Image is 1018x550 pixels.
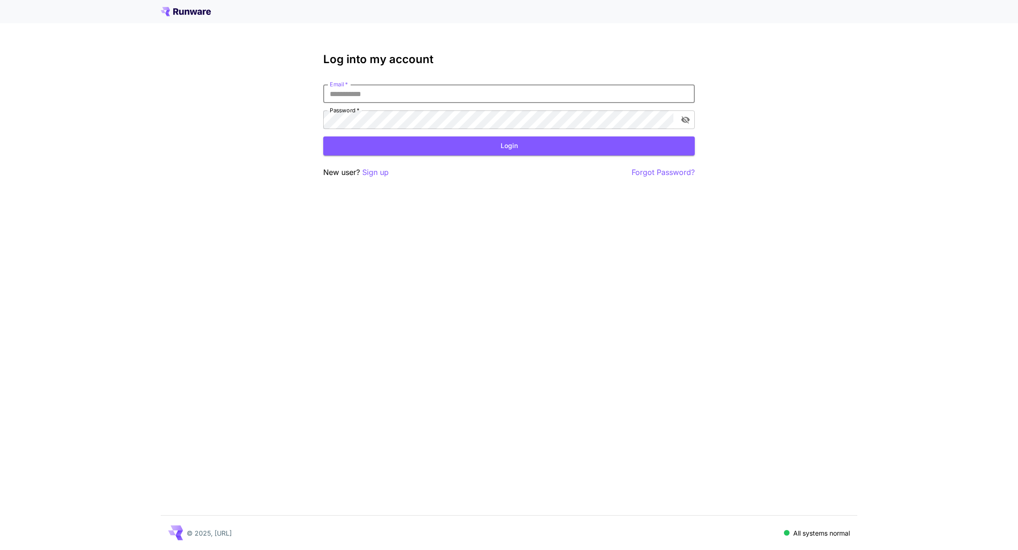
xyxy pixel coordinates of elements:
h3: Log into my account [323,53,695,66]
label: Email [330,80,348,88]
p: © 2025, [URL] [187,528,232,538]
p: New user? [323,167,389,178]
button: Sign up [362,167,389,178]
label: Password [330,106,359,114]
button: Login [323,136,695,155]
button: toggle password visibility [677,111,694,128]
button: Forgot Password? [632,167,695,178]
p: All systems normal [793,528,850,538]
